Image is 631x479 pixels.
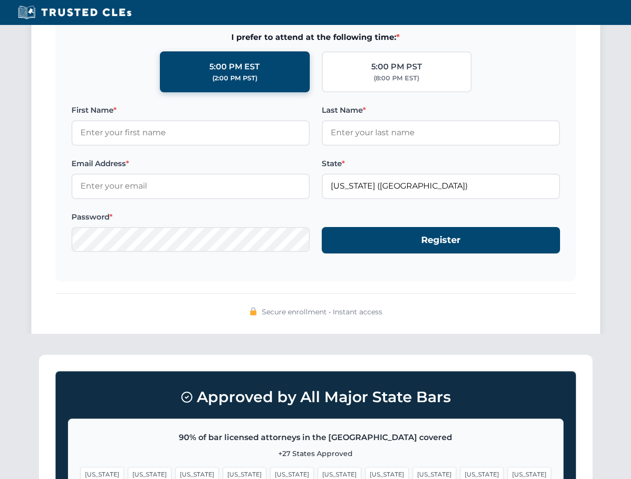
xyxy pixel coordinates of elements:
[15,5,134,20] img: Trusted CLEs
[322,104,560,116] label: Last Name
[71,31,560,44] span: I prefer to attend at the following time:
[322,227,560,253] button: Register
[374,73,419,83] div: (8:00 PM EST)
[71,211,310,223] label: Password
[249,307,257,315] img: 🔒
[71,174,310,199] input: Enter your email
[322,120,560,145] input: Enter your last name
[262,306,382,317] span: Secure enrollment • Instant access
[71,120,310,145] input: Enter your first name
[322,174,560,199] input: Florida (FL)
[371,60,422,73] div: 5:00 PM PST
[71,158,310,170] label: Email Address
[209,60,260,73] div: 5:00 PM EST
[322,158,560,170] label: State
[80,431,551,444] p: 90% of bar licensed attorneys in the [GEOGRAPHIC_DATA] covered
[68,384,564,411] h3: Approved by All Major State Bars
[212,73,257,83] div: (2:00 PM PST)
[80,448,551,459] p: +27 States Approved
[71,104,310,116] label: First Name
